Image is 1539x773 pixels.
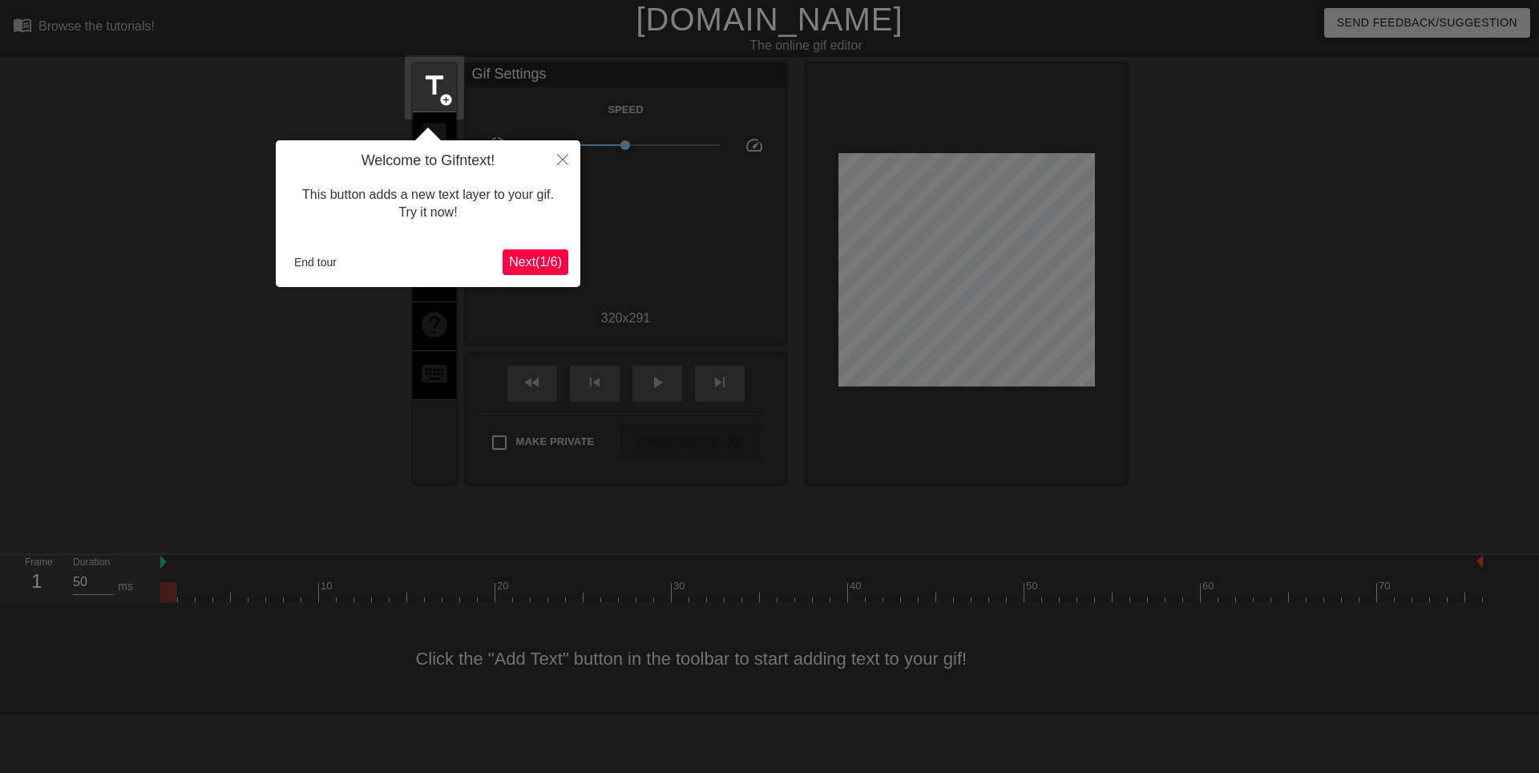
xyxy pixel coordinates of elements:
button: Next [503,249,568,275]
button: End tour [288,250,343,274]
button: Close [545,140,580,177]
h4: Welcome to Gifntext! [288,152,568,170]
span: Next ( 1 / 6 ) [509,255,562,269]
div: This button adds a new text layer to your gif. Try it now! [288,170,568,238]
